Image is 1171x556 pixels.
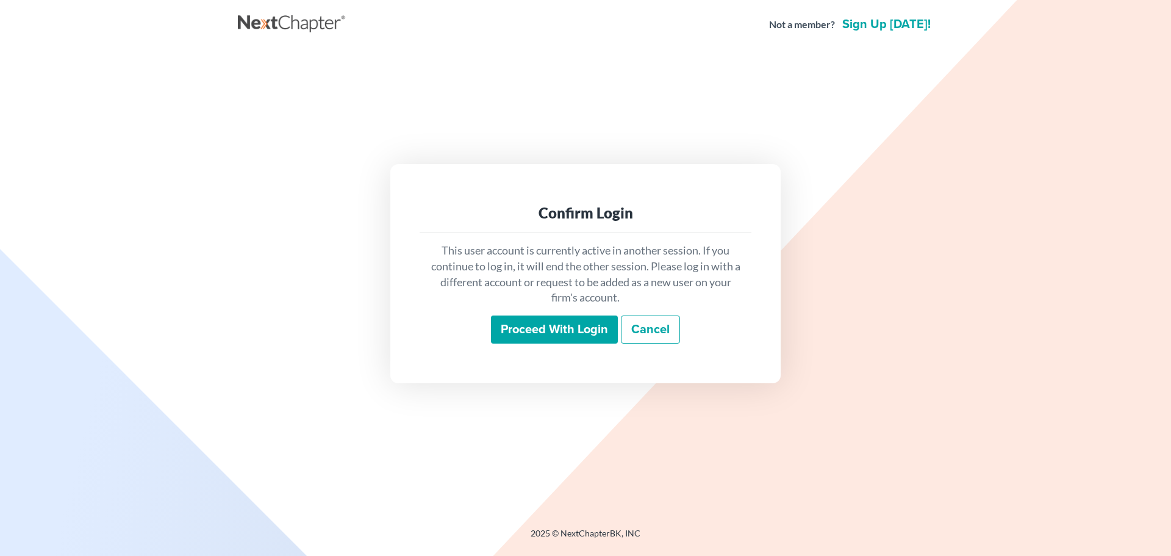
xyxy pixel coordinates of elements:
[769,18,835,32] strong: Not a member?
[238,527,933,549] div: 2025 © NextChapterBK, INC
[429,243,742,306] p: This user account is currently active in another session. If you continue to log in, it will end ...
[621,316,680,344] a: Cancel
[840,18,933,31] a: Sign up [DATE]!
[491,316,618,344] input: Proceed with login
[429,203,742,223] div: Confirm Login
